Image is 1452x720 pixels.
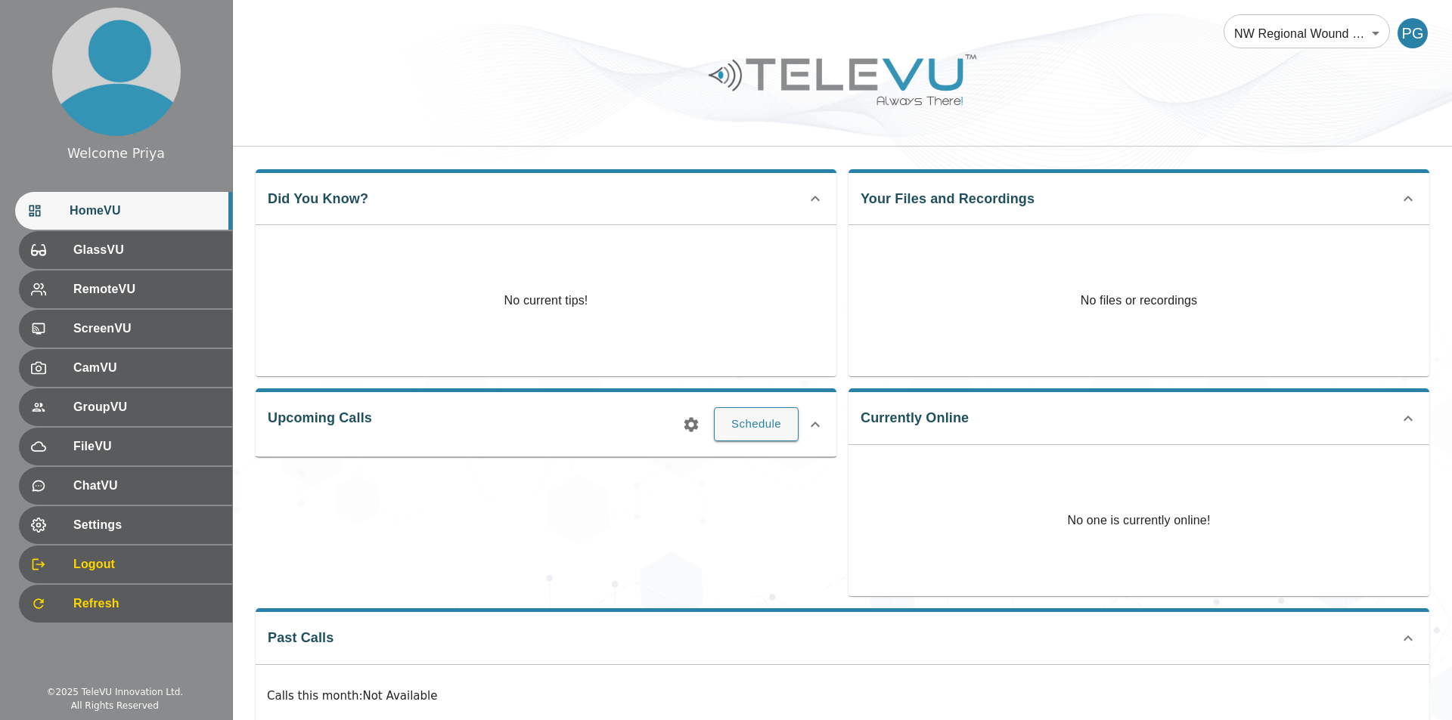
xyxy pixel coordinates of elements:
div: All Rights Reserved [71,699,159,712]
span: ScreenVU [73,320,220,338]
div: HomeVU [15,192,232,230]
div: GlassVU [19,231,232,269]
div: Logout [19,545,232,583]
span: Settings [73,516,220,534]
span: ChatVU [73,477,220,495]
div: RemoteVU [19,270,232,308]
span: CamVU [73,359,220,377]
div: Welcome Priya [67,144,165,163]
div: ScreenVU [19,310,232,348]
div: ChatVU [19,467,232,505]
p: No current tips! [504,292,588,310]
span: RemoteVU [73,280,220,298]
div: PG [1398,18,1428,48]
p: No one is currently online! [1067,445,1210,596]
img: profile.png [52,8,181,136]
button: Schedule [714,407,799,440]
p: Calls this month : Not Available [267,688,1418,705]
div: FileVU [19,428,232,465]
span: HomeVU [70,202,220,220]
div: Settings [19,506,232,544]
span: GroupVU [73,398,220,416]
img: Logo [706,48,979,111]
span: Refresh [73,595,220,613]
div: CamVU [19,349,232,387]
p: No files or recordings [849,225,1429,376]
div: GroupVU [19,388,232,426]
div: NW Regional Wound Care [1224,12,1390,54]
div: © 2025 TeleVU Innovation Ltd. [46,685,183,699]
span: GlassVU [73,241,220,259]
span: Logout [73,555,220,573]
span: FileVU [73,437,220,456]
div: Refresh [19,585,232,623]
